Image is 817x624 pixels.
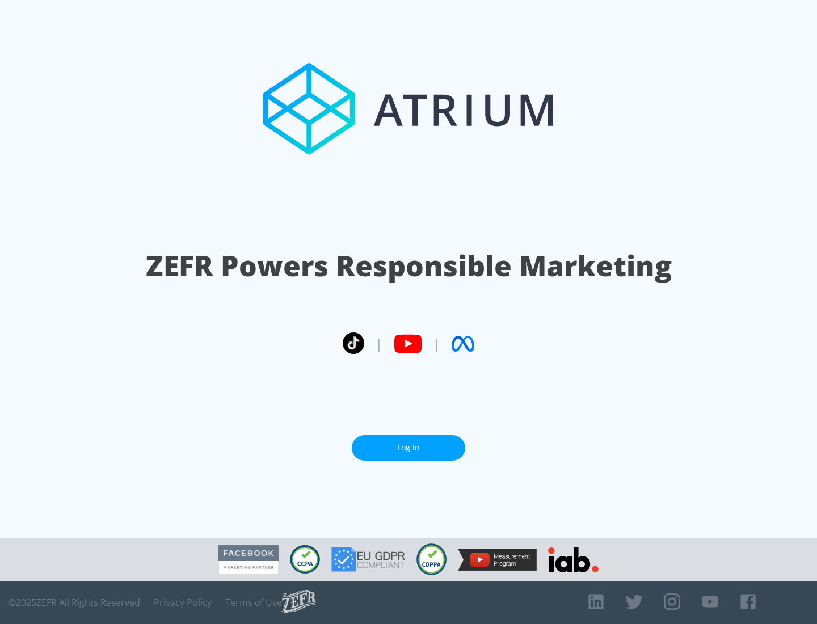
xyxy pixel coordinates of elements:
img: Facebook Marketing Partner [218,545,279,574]
img: YouTube Measurement Program [458,549,537,571]
img: COPPA Compliant [416,543,447,575]
h1: ZEFR Powers Responsible Marketing [146,246,672,285]
span: | [433,335,440,352]
a: Terms of Use [225,597,282,608]
span: © 2025 ZEFR All Rights Reserved [9,597,140,608]
img: IAB [548,547,599,572]
span: | [376,335,382,352]
img: CCPA Compliant [290,545,320,574]
a: Log In [352,435,465,461]
a: Privacy Policy [154,597,212,608]
img: GDPR Compliant [331,547,405,572]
